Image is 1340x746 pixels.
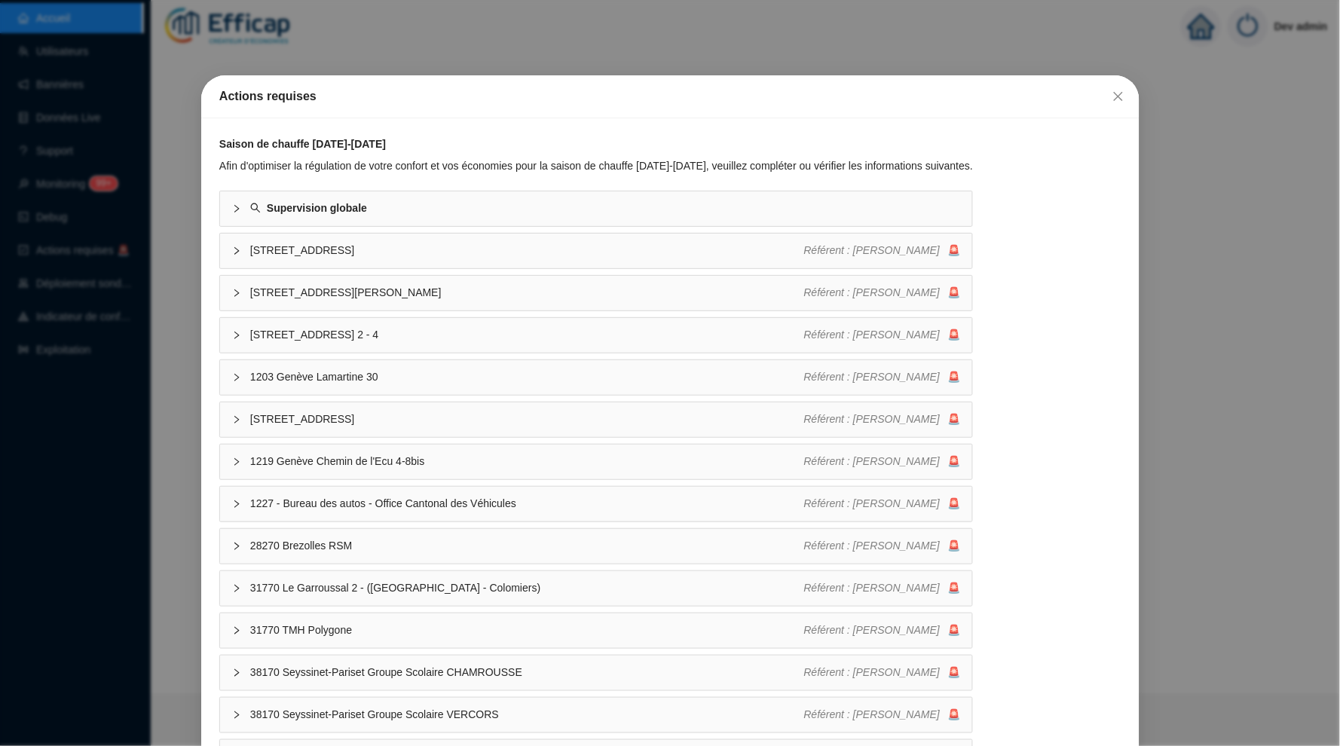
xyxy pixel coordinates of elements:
span: [STREET_ADDRESS] [250,411,804,427]
span: 38170 Seyssinet-Pariset Groupe Scolaire VERCORS [250,707,804,723]
span: Référent : [PERSON_NAME] [803,286,940,298]
span: [STREET_ADDRESS] 2 - 4 [250,327,804,343]
span: Référent : [PERSON_NAME] [803,708,940,720]
div: 🚨 [803,496,960,512]
div: 🚨 [803,285,960,301]
div: Afin d'optimiser la régulation de votre confort et vos économies pour la saison de chauffe [DATE]... [219,158,973,174]
div: 🚨 [803,707,960,723]
span: collapsed [232,711,241,720]
span: collapsed [232,668,241,677]
span: Fermer [1106,90,1130,102]
span: collapsed [232,584,241,593]
div: Actions requises [219,87,1121,105]
span: 38170 Seyssinet-Pariset Groupe Scolaire CHAMROUSSE [250,665,804,680]
span: 1219 Genève Chemin de l'Ecu 4-8bis [250,454,804,469]
div: 1219 Genève Chemin de l'Ecu 4-8bisRéférent : [PERSON_NAME]🚨 [220,445,972,479]
span: 1227 - Bureau des autos - Office Cantonal des Véhicules [250,496,804,512]
span: Référent : [PERSON_NAME] [803,497,940,509]
div: 38170 Seyssinet-Pariset Groupe Scolaire VERCORSRéférent : [PERSON_NAME]🚨 [220,698,972,732]
div: 🚨 [803,538,960,554]
div: 1203 Genève Lamartine 30Référent : [PERSON_NAME]🚨 [220,360,972,395]
div: [STREET_ADDRESS]Référent : [PERSON_NAME]🚨 [220,402,972,437]
span: Référent : [PERSON_NAME] [803,624,940,636]
span: Référent : [PERSON_NAME] [803,455,940,467]
span: Référent : [PERSON_NAME] [803,582,940,594]
strong: Saison de chauffe [DATE]-[DATE] [219,138,386,150]
span: 31770 Le Garroussal 2 - ([GEOGRAPHIC_DATA] - Colomiers) [250,580,804,596]
span: collapsed [232,331,241,340]
span: Référent : [PERSON_NAME] [803,329,940,341]
div: [STREET_ADDRESS] 2 - 4Référent : [PERSON_NAME]🚨 [220,318,972,353]
div: 🚨 [803,369,960,385]
span: Référent : [PERSON_NAME] [803,244,940,256]
div: 🚨 [803,411,960,427]
span: 28270 Brezolles RSM [250,538,804,554]
strong: Supervision globale [267,202,367,214]
div: 38170 Seyssinet-Pariset Groupe Scolaire CHAMROUSSERéférent : [PERSON_NAME]🚨 [220,656,972,690]
span: collapsed [232,542,241,551]
div: 31770 Le Garroussal 2 - ([GEOGRAPHIC_DATA] - Colomiers)Référent : [PERSON_NAME]🚨 [220,571,972,606]
span: [STREET_ADDRESS][PERSON_NAME] [250,285,804,301]
span: 31770 TMH Polygone [250,622,804,638]
span: Référent : [PERSON_NAME] [803,540,940,552]
div: 🚨 [803,580,960,596]
div: 🚨 [803,327,960,343]
span: collapsed [232,204,241,213]
span: Référent : [PERSON_NAME] [803,666,940,678]
span: close [1112,90,1124,102]
span: [STREET_ADDRESS] [250,243,804,258]
span: Référent : [PERSON_NAME] [803,371,940,383]
button: Close [1106,84,1130,109]
span: collapsed [232,500,241,509]
span: Référent : [PERSON_NAME] [803,413,940,425]
div: [STREET_ADDRESS]Référent : [PERSON_NAME]🚨 [220,234,972,268]
div: 🚨 [803,622,960,638]
span: collapsed [232,289,241,298]
div: 1227 - Bureau des autos - Office Cantonal des VéhiculesRéférent : [PERSON_NAME]🚨 [220,487,972,521]
span: search [250,203,261,213]
div: 🚨 [803,243,960,258]
span: collapsed [232,457,241,466]
div: Supervision globale [220,191,972,226]
span: collapsed [232,246,241,255]
div: 🚨 [803,454,960,469]
span: collapsed [232,626,241,635]
div: 28270 Brezolles RSMRéférent : [PERSON_NAME]🚨 [220,529,972,564]
span: collapsed [232,415,241,424]
span: 1203 Genève Lamartine 30 [250,369,804,385]
div: 31770 TMH PolygoneRéférent : [PERSON_NAME]🚨 [220,613,972,648]
div: 🚨 [803,665,960,680]
div: [STREET_ADDRESS][PERSON_NAME]Référent : [PERSON_NAME]🚨 [220,276,972,310]
span: collapsed [232,373,241,382]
